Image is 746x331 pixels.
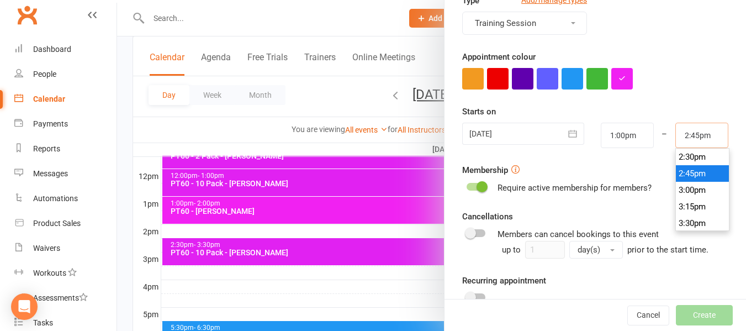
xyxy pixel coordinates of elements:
div: Messages [33,169,68,178]
label: Recurring appointment [462,274,546,287]
div: Members can cancel bookings to this event [498,228,728,259]
div: up to [502,241,623,259]
a: Assessments [14,286,117,311]
div: Open Intercom Messenger [11,293,38,320]
div: Require active membership for members? [498,181,652,195]
div: Assessments [33,293,88,302]
div: Product Sales [33,219,81,228]
span: day(s) [578,245,600,255]
div: Reports [33,144,60,153]
span: prior to the start time. [627,245,708,255]
li: 3:30pm [676,215,729,232]
a: Dashboard [14,37,117,62]
a: Product Sales [14,211,117,236]
button: Training Session [462,12,587,35]
a: Payments [14,112,117,136]
span: Training Session [475,18,536,28]
div: Workouts [33,269,66,277]
label: Starts on [462,105,496,118]
a: Calendar [14,87,117,112]
a: Clubworx [13,1,41,29]
div: – [653,123,676,148]
div: People [33,70,56,78]
li: 3:00pm [676,182,729,198]
div: Calendar [33,94,65,103]
a: Reports [14,136,117,161]
li: 3:15pm [676,198,729,215]
div: Tasks [33,318,53,327]
div: Dashboard [33,45,71,54]
a: Waivers [14,236,117,261]
label: Membership [462,164,508,177]
label: Appointment colour [462,50,536,64]
div: Payments [33,119,68,128]
a: People [14,62,117,87]
button: day(s) [569,241,623,259]
button: Cancel [627,306,669,325]
li: 2:30pm [676,149,729,165]
a: Automations [14,186,117,211]
a: Messages [14,161,117,186]
div: Automations [33,194,78,203]
a: Workouts [14,261,117,286]
div: Waivers [33,244,60,253]
li: 2:45pm [676,165,729,182]
label: Cancellations [462,210,513,223]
